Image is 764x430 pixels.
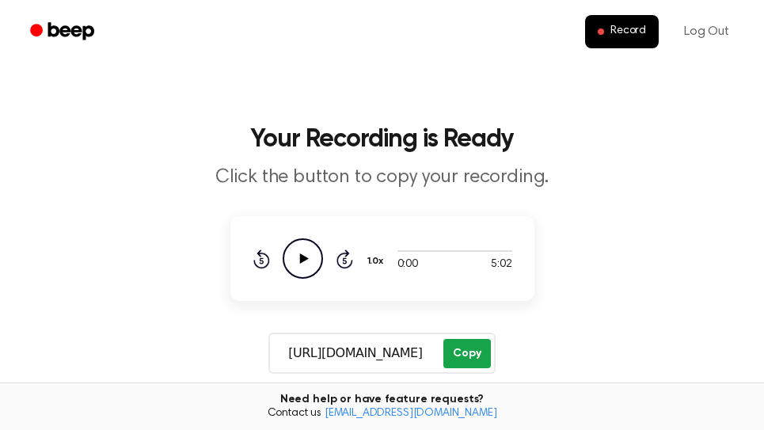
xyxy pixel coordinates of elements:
[491,257,511,273] span: 5:02
[19,127,745,152] h1: Your Recording is Ready
[668,13,745,51] a: Log Out
[10,407,754,421] span: Contact us
[443,339,490,368] button: Copy
[610,25,646,39] span: Record
[19,17,108,48] a: Beep
[397,257,418,273] span: 0:00
[78,165,686,191] p: Click the button to copy your recording.
[366,248,390,275] button: 1.0x
[585,15,659,48] button: Record
[325,408,497,419] a: [EMAIL_ADDRESS][DOMAIN_NAME]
